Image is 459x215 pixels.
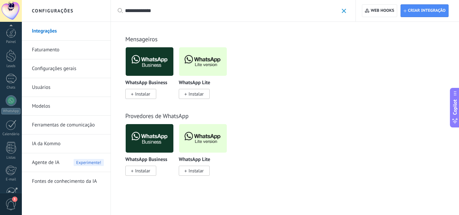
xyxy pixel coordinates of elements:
[32,41,104,59] a: Faturamento
[1,108,20,114] div: WhatsApp
[22,116,111,135] li: Ferramentas de comunicação
[22,78,111,97] li: Usuários
[362,4,397,17] button: Web hooks
[22,172,111,191] li: Fontes de conhecimento da IA
[32,78,104,97] a: Usuários
[1,86,21,90] div: Chats
[179,47,232,107] div: WhatsApp Lite
[22,22,111,41] li: Integrações
[74,159,104,166] span: Experimente!
[125,124,179,184] div: WhatsApp Business
[371,8,394,13] span: Web hooks
[22,153,111,172] li: Agente de IA
[1,156,21,160] div: Listas
[125,47,179,107] div: WhatsApp Business
[125,80,167,86] p: WhatsApp Business
[1,64,21,68] div: Leads
[179,80,210,86] p: WhatsApp Lite
[126,45,173,78] img: logo_main.png
[401,4,449,17] button: Criar integração
[32,22,104,41] a: Integrações
[32,172,104,191] a: Fontes de conhecimento da IA
[179,157,210,163] p: WhatsApp Lite
[12,197,17,202] span: 1
[32,59,104,78] a: Configurações gerais
[22,41,111,59] li: Faturamento
[408,8,446,13] span: Criar integração
[125,112,189,120] a: Provedores de WhatsApp
[125,35,158,43] a: Mensageiros
[22,59,111,78] li: Configurações gerais
[1,177,21,182] div: E-mail
[126,122,173,155] img: logo_main.png
[189,91,204,97] span: Instalar
[32,135,104,153] a: IA da Kommo
[135,168,150,174] span: Instalar
[32,153,59,172] span: Agente de IA
[189,168,204,174] span: Instalar
[22,97,111,116] li: Modelos
[32,97,104,116] a: Modelos
[179,45,227,78] img: logo_main.png
[22,135,111,153] li: IA da Kommo
[135,91,150,97] span: Instalar
[179,122,227,155] img: logo_main.png
[452,99,458,115] span: Copilot
[32,116,104,135] a: Ferramentas de comunicação
[1,40,21,44] div: Painel
[32,153,104,172] a: Agente de IAExperimente!
[179,124,232,184] div: WhatsApp Lite
[125,157,167,163] p: WhatsApp Business
[1,132,21,137] div: Calendário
